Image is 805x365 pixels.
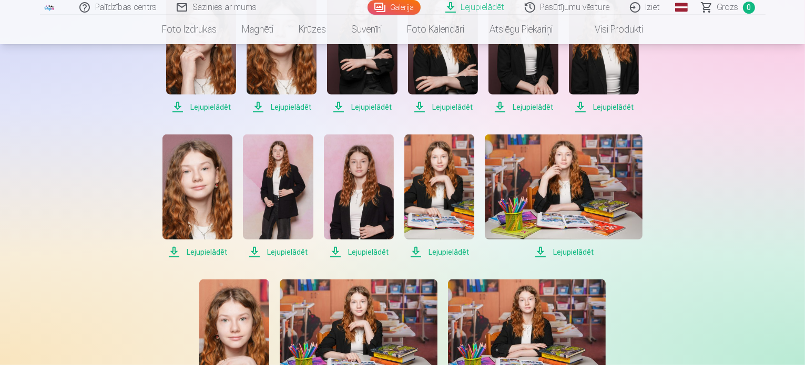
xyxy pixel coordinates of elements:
a: Lejupielādēt [243,134,313,258]
span: Lejupielādēt [488,101,558,113]
a: Foto izdrukas [149,15,229,44]
span: Lejupielādēt [404,246,474,258]
span: Lejupielādēt [162,246,232,258]
span: Lejupielādēt [324,246,394,258]
a: Lejupielādēt [162,134,232,258]
a: Lejupielādēt [324,134,394,258]
a: Suvenīri [339,15,394,44]
a: Visi produkti [565,15,656,44]
a: Magnēti [229,15,286,44]
a: Lejupielādēt [485,134,643,258]
a: Foto kalendāri [394,15,477,44]
span: Lejupielādēt [247,101,317,113]
a: Krūzes [286,15,339,44]
span: Lejupielādēt [485,246,643,258]
span: Lejupielādēt [243,246,313,258]
span: Lejupielādēt [166,101,236,113]
a: Atslēgu piekariņi [477,15,565,44]
span: Lejupielādēt [569,101,639,113]
span: 0 [743,2,755,14]
span: Grozs [717,1,739,14]
span: Lejupielādēt [408,101,478,113]
span: Lejupielādēt [327,101,397,113]
img: /fa1 [44,4,56,11]
a: Lejupielādēt [404,134,474,258]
